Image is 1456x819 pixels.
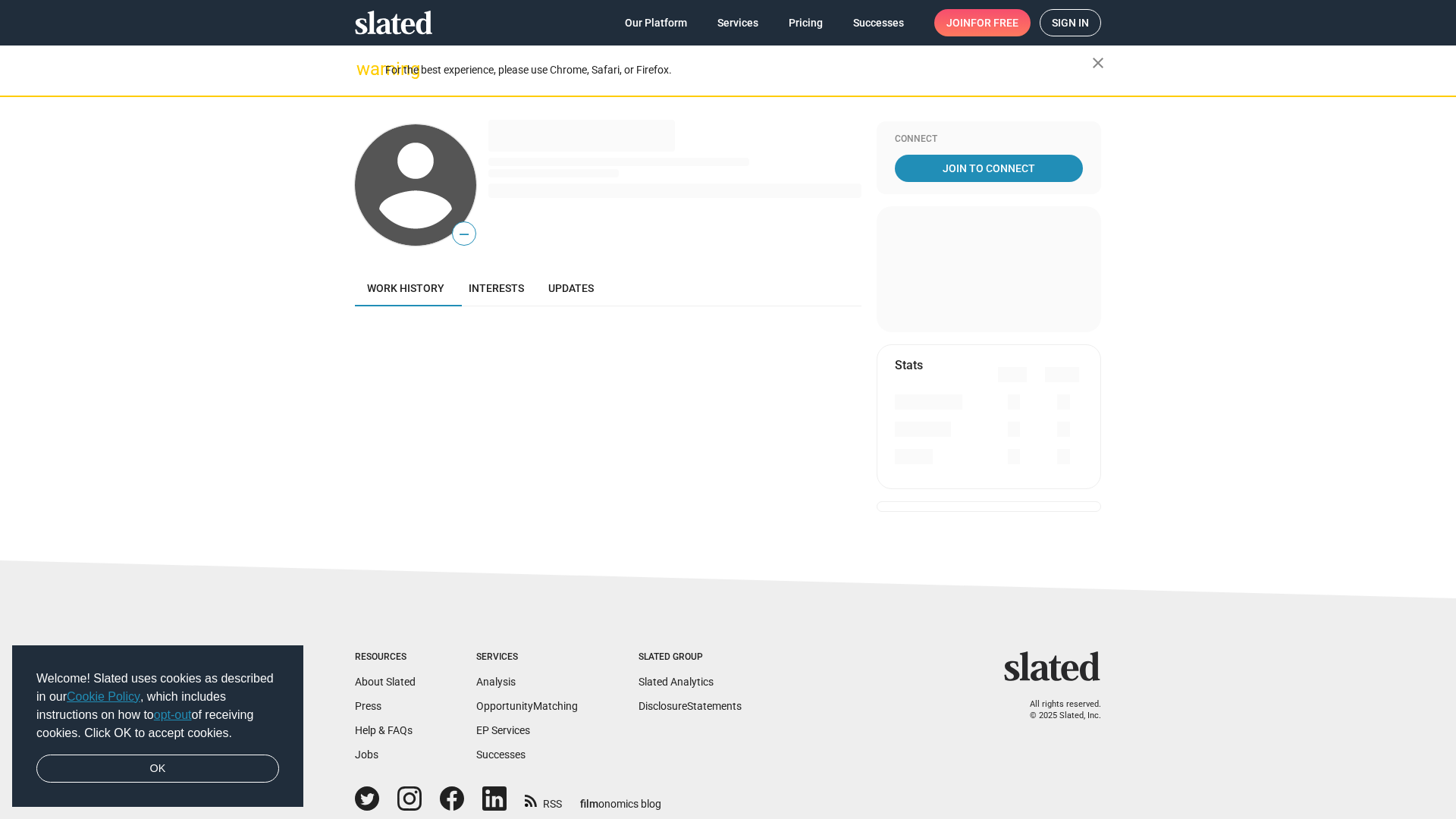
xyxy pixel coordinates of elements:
[895,357,923,373] mat-card-title: Stats
[476,651,578,664] div: Services
[1089,54,1107,72] mat-icon: close
[355,270,457,306] a: Work history
[356,60,375,78] mat-icon: warning
[841,9,916,36] a: Successes
[895,155,1083,182] a: Join To Connect
[1040,9,1101,36] a: Sign in
[385,60,1092,80] div: For the best experience, please use Chrome, Safari, or Firefox.
[355,651,416,664] div: Resources
[36,755,279,783] a: dismiss cookie message
[971,9,1018,36] span: for free
[1052,10,1089,36] span: Sign in
[548,282,594,294] span: Updates
[367,282,444,294] span: Work history
[946,9,1018,36] span: Join
[67,690,140,703] a: Cookie Policy
[705,9,770,36] a: Services
[898,155,1080,182] span: Join To Connect
[476,748,526,761] a: Successes
[355,748,378,761] a: Jobs
[154,708,192,721] a: opt-out
[457,270,536,306] a: Interests
[639,700,742,712] a: DisclosureStatements
[895,133,1083,146] div: Connect
[625,9,687,36] span: Our Platform
[789,9,823,36] span: Pricing
[639,651,742,664] div: Slated Group
[12,645,303,808] div: cookieconsent
[639,676,714,688] a: Slated Analytics
[934,9,1031,36] a: Joinfor free
[476,700,578,712] a: OpportunityMatching
[355,724,413,736] a: Help & FAQs
[580,785,661,811] a: filmonomics blog
[717,9,758,36] span: Services
[853,9,904,36] span: Successes
[355,676,416,688] a: About Slated
[525,788,562,811] a: RSS
[476,724,530,736] a: EP Services
[580,798,598,810] span: film
[355,700,381,712] a: Press
[36,670,279,742] span: Welcome! Slated uses cookies as described in our , which includes instructions on how to of recei...
[453,224,475,244] span: —
[777,9,835,36] a: Pricing
[476,676,516,688] a: Analysis
[536,270,606,306] a: Updates
[1014,699,1101,721] p: All rights reserved. © 2025 Slated, Inc.
[469,282,524,294] span: Interests
[613,9,699,36] a: Our Platform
